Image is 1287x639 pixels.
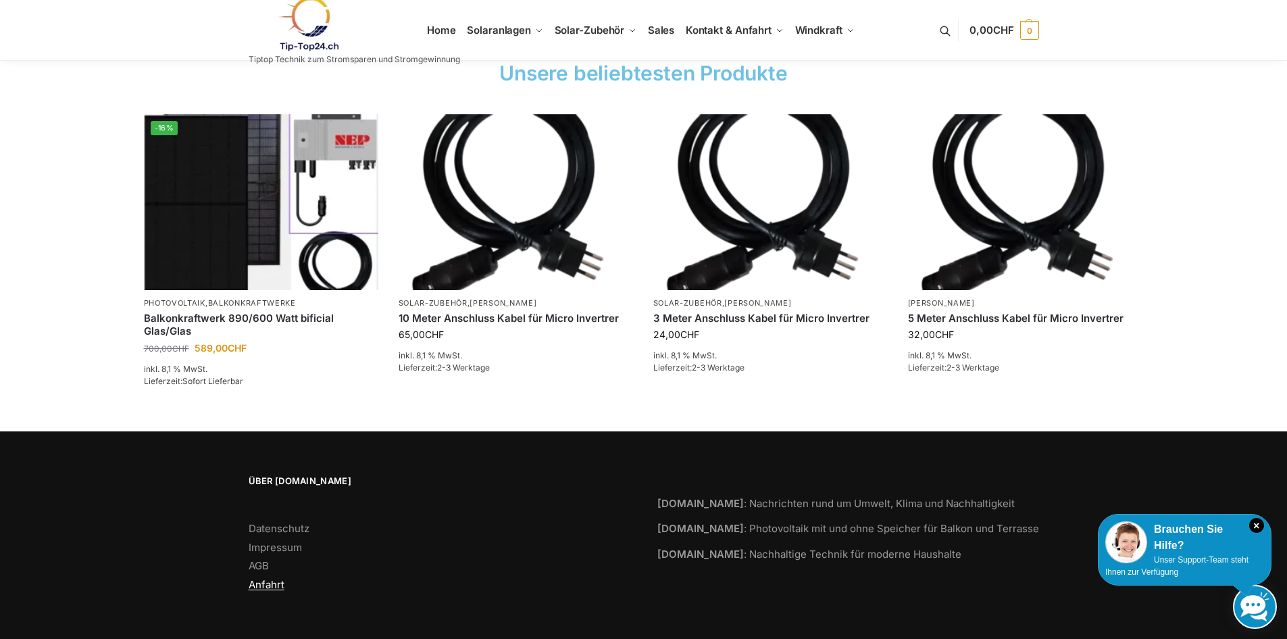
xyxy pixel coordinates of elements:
a: Anschlusskabel-3meter [399,114,633,290]
a: Photovoltaik [144,298,205,308]
a: [PERSON_NAME] [724,298,791,308]
p: , [653,298,888,308]
div: Brauchen Sie Hilfe? [1105,521,1264,554]
span: CHF [935,329,954,340]
span: Sofort Lieferbar [182,376,243,386]
a: Datenschutz [249,522,309,535]
span: Lieferzeit: [653,362,745,373]
span: Lieferzeit: [144,376,243,386]
span: Kontakt & Anfahrt [686,24,772,37]
span: CHF [993,24,1014,37]
a: Solar-Zubehör [653,298,722,308]
img: Home 16 [908,114,1142,290]
span: 0,00 [969,24,1013,37]
h2: Unsere beliebtesten Produkte [144,59,1144,87]
a: Solar-Zubehör [399,298,468,308]
span: Lieferzeit: [399,362,490,373]
a: Anfahrt [249,578,284,591]
strong: [DOMAIN_NAME] [657,497,744,510]
span: Solaranlagen [467,24,531,37]
span: Lieferzeit: [908,362,999,373]
p: , [399,298,633,308]
a: 5 Meter Anschluss Kabel für Micro Invertrer [908,312,1142,325]
span: CHF [228,342,247,354]
p: inkl. 8,1 % MwSt. [653,350,888,362]
strong: [DOMAIN_NAME] [657,522,744,535]
bdi: 32,00 [908,329,954,340]
a: Balkonkraftwerke [208,298,296,308]
a: [DOMAIN_NAME]: Nachrichten rund um Umwelt, Klima und Nachhaltigkeit [657,497,1015,510]
p: inkl. 8,1 % MwSt. [399,350,633,362]
span: CHF [425,329,444,340]
strong: [DOMAIN_NAME] [657,548,744,561]
span: CHF [680,329,699,340]
span: Solar-Zubehör [555,24,625,37]
bdi: 65,00 [399,329,444,340]
p: , [144,298,378,308]
a: [DOMAIN_NAME]: Nachhaltige Technik für moderne Haushalte [657,548,961,561]
p: inkl. 8,1 % MwSt. [908,350,1142,362]
a: Anschlusskabel-3meter [908,114,1142,290]
span: 2-3 Werktage [947,362,999,373]
a: Impressum [249,541,302,554]
p: inkl. 8,1 % MwSt. [144,363,378,375]
a: -16%Bificiales Hochleistungsmodul [144,114,378,290]
bdi: 589,00 [195,342,247,354]
a: 3 Meter Anschluss Kabel für Micro Invertrer [653,312,888,325]
a: 10 Meter Anschluss Kabel für Micro Invertrer [399,312,633,325]
p: Tiptop Technik zum Stromsparen und Stromgewinnung [249,55,460,64]
bdi: 24,00 [653,329,699,340]
span: Sales [648,24,675,37]
span: 0 [1020,21,1039,40]
img: Home 15 [144,114,378,290]
img: Customer service [1105,521,1147,563]
a: 0,00CHF 0 [969,10,1038,51]
img: Home 16 [653,114,888,290]
a: [PERSON_NAME] [470,298,536,308]
i: Schließen [1249,518,1264,533]
a: [DOMAIN_NAME]: Photovoltaik mit und ohne Speicher für Balkon und Terrasse [657,522,1039,535]
span: 2-3 Werktage [692,362,745,373]
span: 2-3 Werktage [437,362,490,373]
span: Unser Support-Team steht Ihnen zur Verfügung [1105,555,1248,577]
a: AGB [249,559,269,572]
span: CHF [172,344,189,354]
img: Home 16 [399,114,633,290]
a: Balkonkraftwerk 890/600 Watt bificial Glas/Glas [144,312,378,338]
a: [PERSON_NAME] [908,298,975,308]
bdi: 700,00 [144,344,189,354]
span: Über [DOMAIN_NAME] [249,475,630,488]
a: Anschlusskabel-3meter [653,114,888,290]
span: Windkraft [795,24,842,37]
